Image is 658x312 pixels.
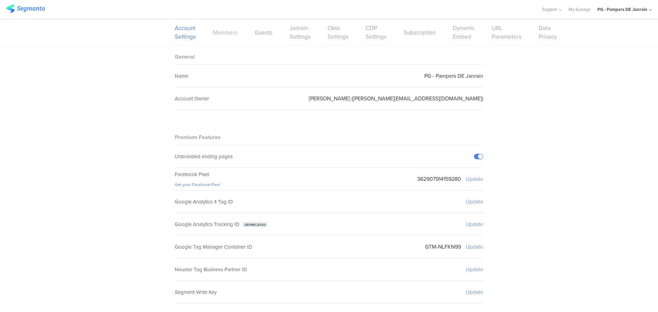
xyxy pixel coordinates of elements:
[466,265,483,273] sg-setting-edit-trigger: Update
[6,4,45,13] img: segmanta logo
[492,24,522,41] a: URL Parameters
[366,24,387,41] a: CDP Settings
[597,6,647,13] div: PG - Pampers DE Janrain
[466,175,483,183] sg-setting-edit-trigger: Update
[175,153,233,160] div: Unbranded ending pages
[466,220,483,228] sg-setting-edit-trigger: Update
[309,95,483,102] sg-setting-value: [PERSON_NAME] ([PERSON_NAME][EMAIL_ADDRESS][DOMAIN_NAME])
[175,221,240,228] span: Google Analytics Tracking ID
[539,24,557,41] a: Data Privacy
[425,243,461,251] sg-setting-value: GTM-NLFKN99
[175,171,209,178] span: Facebook Pixel
[466,288,483,296] sg-setting-edit-trigger: Update
[466,198,483,205] sg-setting-edit-trigger: Update
[213,28,237,37] a: Members
[417,175,461,183] sg-setting-value: 362907914159280
[424,72,483,80] sg-setting-value: PG - Pampers DE Janrain
[175,182,220,188] a: Get your Facebook Pixel
[466,243,483,251] sg-setting-edit-trigger: Update
[175,95,209,102] sg-field-title: Account Owner
[404,28,436,37] a: Subscription
[328,24,349,41] a: Okta Settings
[175,133,221,141] sg-block-title: Premium Features
[175,53,195,61] sg-block-title: General
[175,243,252,251] span: Google Tag Manager Container ID
[175,72,188,80] sg-field-title: Name
[175,198,233,205] span: Google Analytics 4 Tag ID
[542,6,557,13] span: Support
[175,288,217,296] span: Segment Write Key
[242,222,268,227] div: Deprecated
[255,28,272,37] a: Guests
[175,266,247,273] span: Neustar Tag Business Partner ID
[453,24,475,41] a: Dynamic Embed
[290,24,310,41] a: Janrain Settings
